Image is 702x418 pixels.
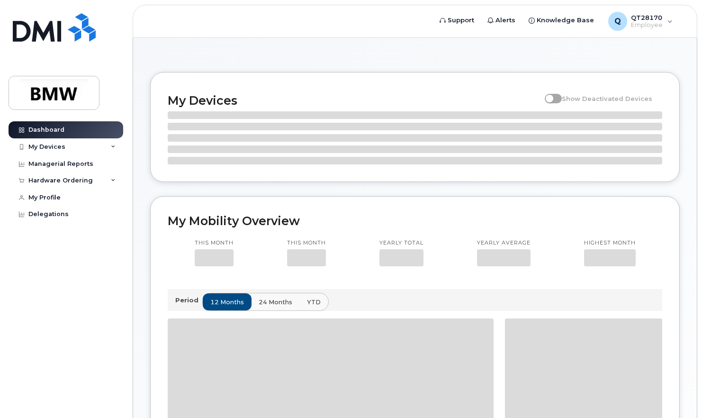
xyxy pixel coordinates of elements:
h2: My Mobility Overview [168,214,662,228]
input: Show Deactivated Devices [545,90,552,97]
span: YTD [307,298,321,307]
p: Yearly average [477,239,531,247]
p: Highest month [584,239,636,247]
p: Period [175,296,202,305]
p: This month [287,239,326,247]
span: 24 months [259,298,292,307]
p: Yearly total [379,239,423,247]
span: Show Deactivated Devices [562,95,652,102]
p: This month [195,239,234,247]
h2: My Devices [168,93,540,108]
